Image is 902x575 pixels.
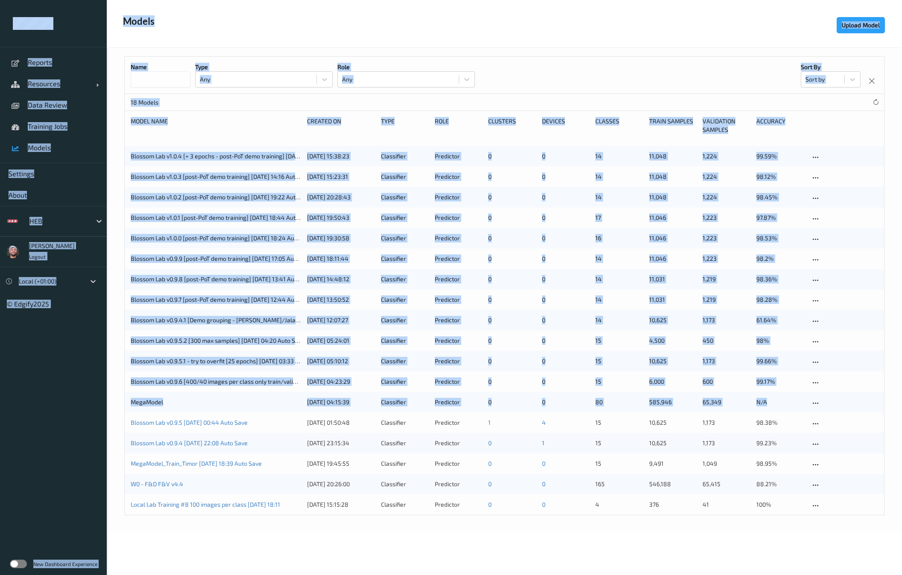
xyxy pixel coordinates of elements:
[756,254,804,263] p: 98.2%
[435,234,483,242] div: Predictor
[307,316,375,324] div: [DATE] 12:07:27
[131,501,280,508] a: Local Lab Training #8 100 images per class [DATE] 18:11
[381,117,429,134] div: Type
[381,480,429,488] div: Classifier
[595,500,643,509] p: 4
[595,254,643,263] p: 14
[488,117,536,134] div: clusters
[435,377,483,386] div: Predictor
[595,480,643,488] p: 165
[488,419,491,426] a: 1
[542,480,545,487] a: 0
[435,172,483,181] div: Predictor
[756,152,804,161] p: 99.59%
[307,377,375,386] div: [DATE] 04:23:29
[488,214,492,221] a: 0
[649,336,697,345] p: 4,500
[649,295,697,304] p: 11,031
[703,418,750,427] p: 1,173
[381,439,429,447] div: Classifier
[307,172,375,181] div: [DATE] 15:23:31
[307,439,375,447] div: [DATE] 23:15:34
[435,213,483,222] div: Predictor
[488,480,492,487] a: 0
[307,152,375,161] div: [DATE] 15:38:23
[307,500,375,509] div: [DATE] 15:15:28
[131,357,322,365] a: Blossom Lab v0.9.5.1 - try to overfit [25 epochs] [DATE] 03:33 Auto Save
[131,173,313,180] a: Blossom Lab v1.0.3 [post-PoT demo training] [DATE] 14:16 Auto Save
[488,173,492,180] a: 0
[381,275,429,283] div: Classifier
[595,172,643,181] p: 14
[703,377,750,386] p: 600
[703,234,750,242] p: 1,223
[542,234,545,242] a: 0
[131,275,314,283] a: Blossom Lab v0.9.8 [post-PoT demo training] [DATE] 13:41 Auto Save
[381,316,429,324] div: Classifier
[131,398,163,406] a: MegaModel
[703,254,750,263] p: 1,223
[756,213,804,222] p: 97.87%
[542,152,545,160] a: 0
[435,316,483,324] div: Predictor
[649,480,697,488] p: 546,188
[756,377,804,386] p: 99.17%
[756,275,804,283] p: 98.36%
[307,117,375,134] div: Created On
[488,296,492,303] a: 0
[649,117,697,134] div: Train Samples
[488,378,492,385] a: 0
[595,398,643,406] p: 80
[595,152,643,161] p: 14
[542,275,545,283] a: 0
[488,275,492,283] a: 0
[595,336,643,345] p: 15
[131,152,348,160] a: Blossom Lab v1.0.4 [+ 3 epochs - post-PoT demo training] [DATE] 14:27 Auto Save
[595,213,643,222] p: 17
[435,152,483,161] div: Predictor
[756,480,804,488] p: 88.21%
[703,316,750,324] p: 1,173
[649,398,697,406] p: 585,946
[307,459,375,468] div: [DATE] 19:45:55
[131,296,314,303] a: Blossom Lab v0.9.7 [post-PoT demo training] [DATE] 12:44 Auto Save
[488,152,492,160] a: 0
[649,172,697,181] p: 11,048
[131,419,248,426] a: Blossom Lab v0.9.5 [DATE] 00:44 Auto Save
[649,459,697,468] p: 9,491
[703,500,750,509] p: 41
[756,316,804,324] p: 61.64%
[542,296,545,303] a: 0
[649,316,697,324] p: 10,625
[703,480,750,488] p: 65,415
[488,460,492,467] a: 0
[435,439,483,447] div: Predictor
[381,234,429,242] div: Classifier
[307,213,375,222] div: [DATE] 19:50:43
[131,378,371,385] a: Blossom Lab v0.9.6 [400/40 images per class only train/validate] [DATE] 03:19 Auto Save
[756,172,804,181] p: 98.12%
[131,214,313,221] a: Blossom Lab v1.0.1 [post-PoT demo training] [DATE] 18:44 Auto Save
[307,254,375,263] div: [DATE] 18:11:44
[435,459,483,468] div: Predictor
[381,295,429,304] div: Classifier
[381,459,429,468] div: Classifier
[756,117,804,134] div: Accuracy
[542,337,545,344] a: 0
[123,17,155,26] div: Models
[488,255,492,262] a: 0
[649,418,697,427] p: 10,625
[435,500,483,509] div: Predictor
[756,357,804,365] p: 99.66%
[307,480,375,488] div: [DATE] 20:26:00
[595,439,643,447] p: 15
[488,501,492,508] a: 0
[703,213,750,222] p: 1,223
[703,398,750,406] p: 65,349
[595,234,643,242] p: 16
[307,357,375,365] div: [DATE] 05:10:12
[435,336,483,345] div: Predictor
[435,480,483,488] div: Predictor
[435,418,483,427] div: Predictor
[756,459,804,468] p: 98.95%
